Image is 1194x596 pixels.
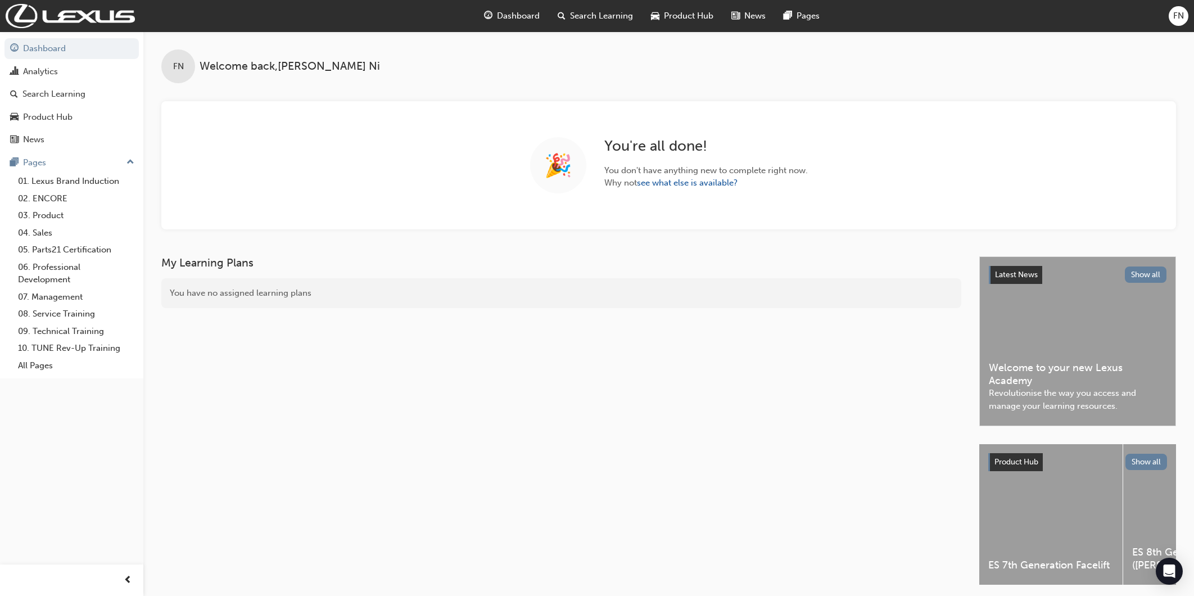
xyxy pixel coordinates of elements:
[1125,267,1167,283] button: Show all
[13,207,139,224] a: 03. Product
[22,88,85,101] div: Search Learning
[731,9,740,23] span: news-icon
[173,60,184,73] span: FN
[642,4,722,28] a: car-iconProduct Hub
[13,340,139,357] a: 10. TUNE Rev-Up Training
[4,84,139,105] a: Search Learning
[604,164,808,177] span: You don ' t have anything new to complete right now.
[1173,10,1184,22] span: FN
[10,135,19,145] span: news-icon
[126,155,134,170] span: up-icon
[570,10,633,22] span: Search Learning
[10,67,19,77] span: chart-icon
[124,574,132,588] span: prev-icon
[10,112,19,123] span: car-icon
[161,278,961,308] div: You have no assigned learning plans
[4,107,139,128] a: Product Hub
[23,156,46,169] div: Pages
[1125,454,1168,470] button: Show all
[4,152,139,173] button: Pages
[604,177,808,189] span: Why not
[13,357,139,374] a: All Pages
[475,4,549,28] a: guage-iconDashboard
[988,453,1167,471] a: Product HubShow all
[1156,558,1183,585] div: Open Intercom Messenger
[988,559,1114,572] span: ES 7th Generation Facelift
[23,111,73,124] div: Product Hub
[4,61,139,82] a: Analytics
[979,256,1176,426] a: Latest NewsShow allWelcome to your new Lexus AcademyRevolutionise the way you access and manage y...
[23,133,44,146] div: News
[1169,6,1188,26] button: FN
[4,36,139,152] button: DashboardAnalyticsSearch LearningProduct HubNews
[23,65,58,78] div: Analytics
[484,9,492,23] span: guage-icon
[797,10,820,22] span: Pages
[994,457,1038,467] span: Product Hub
[200,60,380,73] span: Welcome back , [PERSON_NAME] Ni
[664,10,713,22] span: Product Hub
[549,4,642,28] a: search-iconSearch Learning
[13,224,139,242] a: 04. Sales
[10,158,19,168] span: pages-icon
[13,305,139,323] a: 08. Service Training
[989,387,1166,412] span: Revolutionise the way you access and manage your learning resources.
[13,323,139,340] a: 09. Technical Training
[637,178,738,188] a: see what else is available?
[13,259,139,288] a: 06. Professional Development
[989,266,1166,284] a: Latest NewsShow all
[13,288,139,306] a: 07. Management
[989,362,1166,387] span: Welcome to your new Lexus Academy
[744,10,766,22] span: News
[13,241,139,259] a: 05. Parts21 Certification
[784,9,792,23] span: pages-icon
[4,129,139,150] a: News
[4,38,139,59] a: Dashboard
[995,270,1038,279] span: Latest News
[6,4,135,28] img: Trak
[497,10,540,22] span: Dashboard
[979,444,1123,585] a: ES 7th Generation Facelift
[775,4,829,28] a: pages-iconPages
[161,256,961,269] h3: My Learning Plans
[13,190,139,207] a: 02. ENCORE
[651,9,659,23] span: car-icon
[558,9,566,23] span: search-icon
[722,4,775,28] a: news-iconNews
[604,137,808,155] h2: You ' re all done!
[13,173,139,190] a: 01. Lexus Brand Induction
[10,44,19,54] span: guage-icon
[544,159,572,172] span: 🎉
[10,89,18,100] span: search-icon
